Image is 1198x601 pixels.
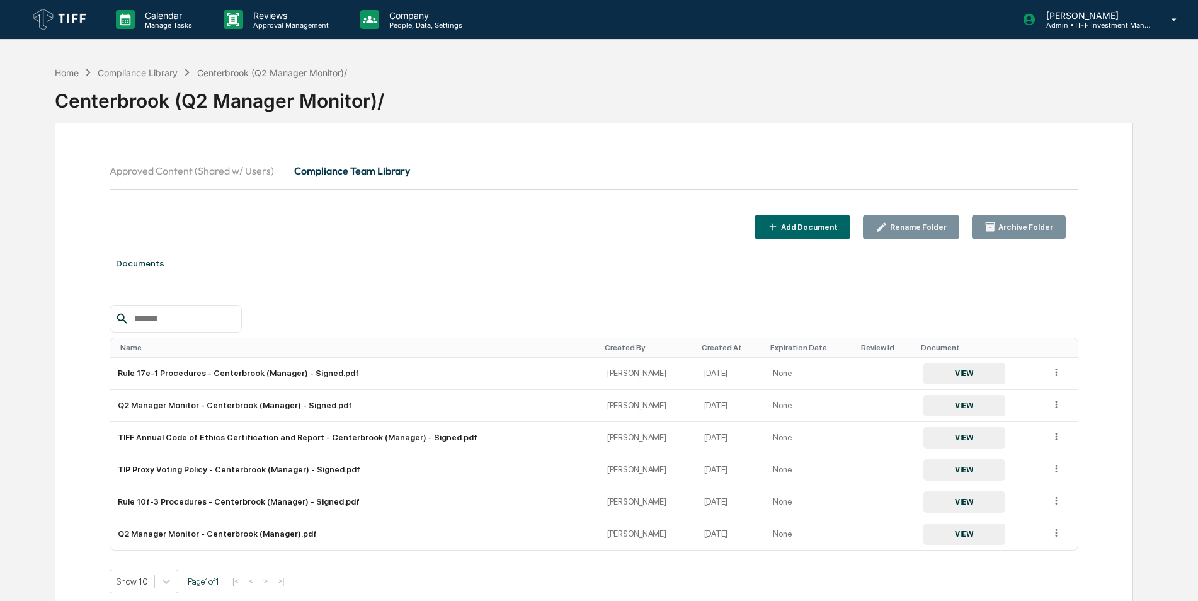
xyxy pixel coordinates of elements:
[755,215,851,239] button: Add Document
[110,246,1079,281] div: Documents
[55,67,79,78] div: Home
[197,67,347,78] div: Centerbrook (Q2 Manager Monitor)/
[923,363,1005,384] button: VIEW
[702,343,761,352] div: Toggle SortBy
[765,454,856,486] td: None
[697,358,766,390] td: [DATE]
[284,156,420,186] button: Compliance Team Library
[923,395,1005,416] button: VIEW
[55,79,1133,112] div: Centerbrook (Q2 Manager Monitor)/
[1053,343,1073,352] div: Toggle SortBy
[972,215,1066,239] button: Archive Folder
[921,343,1037,352] div: Toggle SortBy
[697,518,766,550] td: [DATE]
[135,10,198,21] p: Calendar
[861,343,911,352] div: Toggle SortBy
[697,422,766,454] td: [DATE]
[765,486,856,518] td: None
[600,486,697,518] td: [PERSON_NAME]
[379,10,469,21] p: Company
[120,343,595,352] div: Toggle SortBy
[110,156,284,186] button: Approved Content (Shared w/ Users)
[30,6,91,33] img: logo
[110,358,600,390] td: Rule 17e-1 Procedures - Centerbrook (Manager) - Signed.pdf
[600,454,697,486] td: [PERSON_NAME]
[110,486,600,518] td: Rule 10f-3 Procedures - Centerbrook (Manager) - Signed.pdf
[600,518,697,550] td: [PERSON_NAME]
[765,422,856,454] td: None
[605,343,692,352] div: Toggle SortBy
[110,518,600,550] td: Q2 Manager Monitor - Centerbrook (Manager).pdf
[770,343,851,352] div: Toggle SortBy
[697,390,766,422] td: [DATE]
[110,156,1079,186] div: secondary tabs example
[863,215,959,239] button: Rename Folder
[98,67,178,78] div: Compliance Library
[600,390,697,422] td: [PERSON_NAME]
[1036,21,1153,30] p: Admin • TIFF Investment Management
[1036,10,1153,21] p: [PERSON_NAME]
[188,576,219,587] span: Page 1 of 1
[887,223,947,232] div: Rename Folder
[765,358,856,390] td: None
[600,358,697,390] td: [PERSON_NAME]
[110,454,600,486] td: TIP Proxy Voting Policy - Centerbrook (Manager) - Signed.pdf
[996,223,1053,232] div: Archive Folder
[379,21,469,30] p: People, Data, Settings
[229,576,243,587] button: |<
[600,422,697,454] td: [PERSON_NAME]
[765,518,856,550] td: None
[779,223,838,232] div: Add Document
[110,422,600,454] td: TIFF Annual Code of Ethics Certification and Report - Centerbrook (Manager) - Signed.pdf
[135,21,198,30] p: Manage Tasks
[697,454,766,486] td: [DATE]
[245,576,258,587] button: <
[923,459,1005,481] button: VIEW
[923,427,1005,449] button: VIEW
[697,486,766,518] td: [DATE]
[1158,559,1192,593] iframe: Open customer support
[260,576,272,587] button: >
[110,390,600,422] td: Q2 Manager Monitor - Centerbrook (Manager) - Signed.pdf
[243,21,335,30] p: Approval Management
[923,491,1005,513] button: VIEW
[923,524,1005,545] button: VIEW
[243,10,335,21] p: Reviews
[273,576,288,587] button: >|
[765,390,856,422] td: None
